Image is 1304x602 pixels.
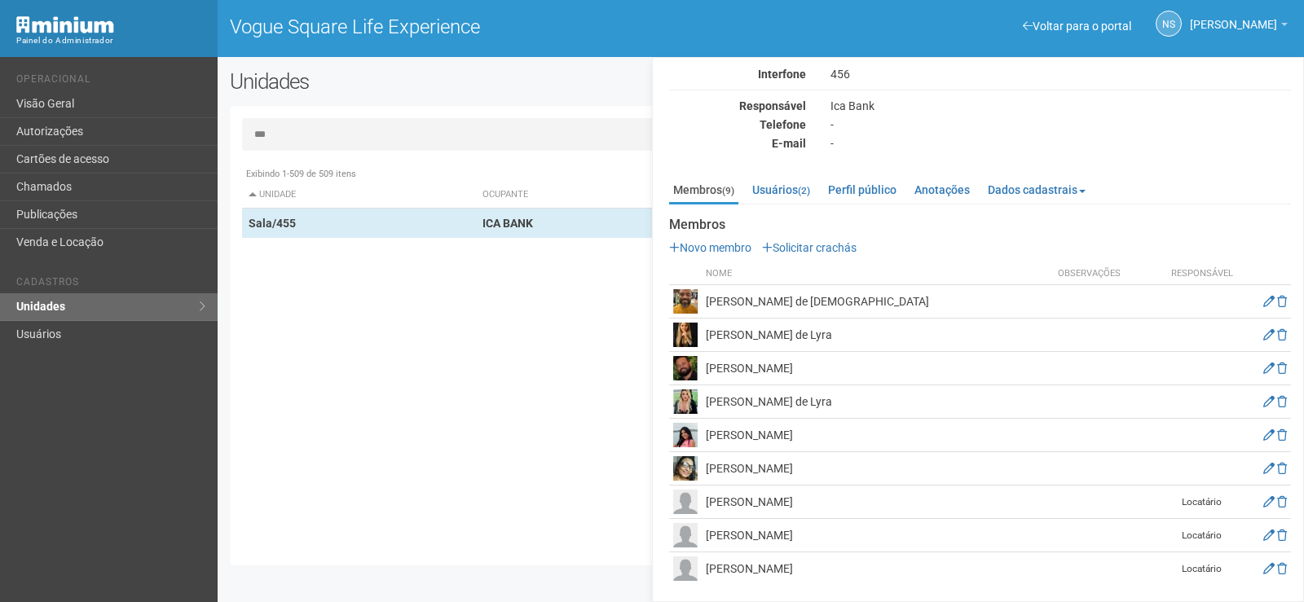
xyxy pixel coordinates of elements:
img: user.png [673,389,698,414]
a: Editar membro [1263,428,1275,442]
a: Editar membro [1263,495,1275,508]
td: [PERSON_NAME] [702,552,1054,586]
span: Nicolle Silva [1190,2,1277,31]
small: (2) [798,185,810,196]
li: Cadastros [16,276,205,293]
div: Responsável [657,99,818,113]
strong: Membros [669,218,1291,232]
td: Locatário [1161,519,1243,552]
a: Anotações [910,178,974,202]
td: [PERSON_NAME] [702,486,1054,519]
td: [PERSON_NAME] de Lyra [702,319,1054,352]
td: [PERSON_NAME] [702,519,1054,552]
a: Excluir membro [1277,495,1287,508]
div: Exibindo 1-509 de 509 itens [242,167,1280,182]
div: - [818,136,1303,151]
a: Voltar para o portal [1023,20,1131,33]
strong: ICA BANK [482,217,533,230]
div: Telefone [657,117,818,132]
a: Novo membro [669,241,751,254]
div: 456 [818,67,1303,81]
a: Editar membro [1263,529,1275,542]
td: [PERSON_NAME] [702,419,1054,452]
img: user.png [673,323,698,347]
th: Unidade: activate to sort column descending [242,182,477,209]
strong: Sala/455 [249,217,296,230]
a: Editar membro [1263,295,1275,308]
img: user.png [673,456,698,481]
a: Excluir membro [1277,562,1287,575]
img: Minium [16,16,114,33]
img: user.png [673,490,698,514]
a: Editar membro [1263,362,1275,375]
a: Excluir membro [1277,362,1287,375]
div: Painel do Administrador [16,33,205,48]
h1: Vogue Square Life Experience [230,16,749,37]
a: Excluir membro [1277,529,1287,542]
a: Editar membro [1263,462,1275,475]
div: - [818,117,1303,132]
a: Membros(9) [669,178,738,204]
a: Usuários(2) [748,178,814,202]
th: Responsável [1161,263,1243,285]
img: user.png [673,523,698,547]
img: user.png [673,556,698,581]
div: Ica Bank [818,99,1303,113]
td: [PERSON_NAME] de Lyra [702,385,1054,419]
a: Editar membro [1263,562,1275,575]
a: Editar membro [1263,395,1275,408]
h2: Unidades [230,69,659,94]
th: Nome [702,263,1054,285]
th: Ocupante: activate to sort column ascending [476,182,903,209]
div: E-mail [657,136,818,151]
small: (9) [722,185,734,196]
td: [PERSON_NAME] [702,352,1054,385]
img: user.png [673,423,698,447]
a: Excluir membro [1277,428,1287,442]
a: Solicitar crachás [762,241,857,254]
img: user.png [673,356,698,380]
a: Perfil público [824,178,901,202]
a: Excluir membro [1277,462,1287,475]
td: Locatário [1161,486,1243,519]
th: Observações [1054,263,1161,285]
td: [PERSON_NAME] de [DEMOGRAPHIC_DATA] [702,285,1054,319]
td: [PERSON_NAME] [702,452,1054,486]
a: [PERSON_NAME] [1190,20,1288,33]
a: Excluir membro [1277,395,1287,408]
a: Dados cadastrais [984,178,1090,202]
li: Operacional [16,73,205,90]
a: NS [1156,11,1182,37]
div: Interfone [657,67,818,81]
a: Excluir membro [1277,328,1287,341]
td: Locatário [1161,552,1243,586]
a: Excluir membro [1277,295,1287,308]
a: Editar membro [1263,328,1275,341]
img: user.png [673,289,698,314]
